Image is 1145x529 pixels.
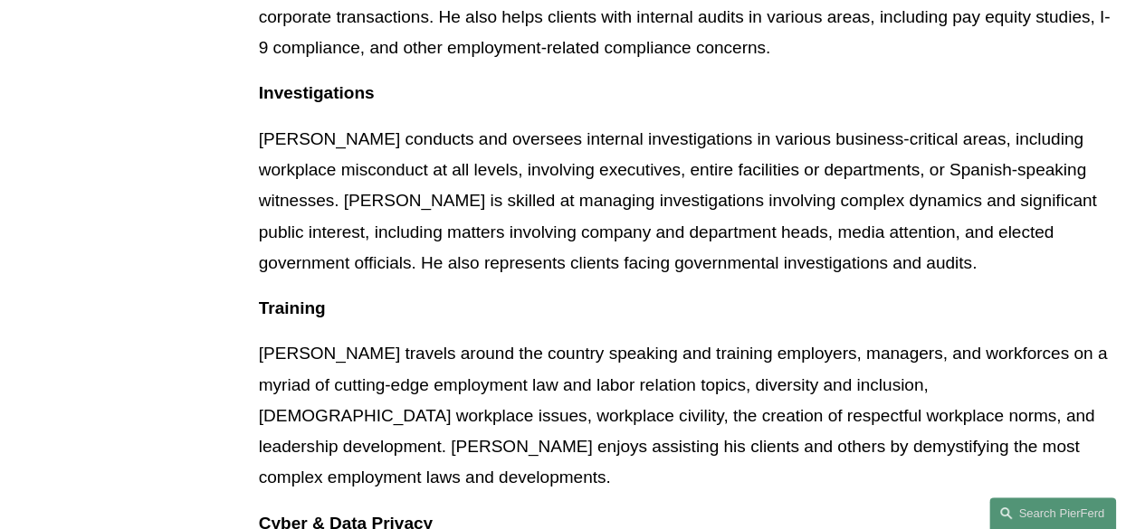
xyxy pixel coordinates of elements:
[989,497,1116,529] a: Search this site
[259,338,1111,493] p: [PERSON_NAME] travels around the country speaking and training employers, managers, and workforce...
[259,83,375,102] strong: Investigations
[259,298,326,317] strong: Training
[259,124,1111,279] p: [PERSON_NAME] conducts and oversees internal investigations in various business-critical areas, i...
